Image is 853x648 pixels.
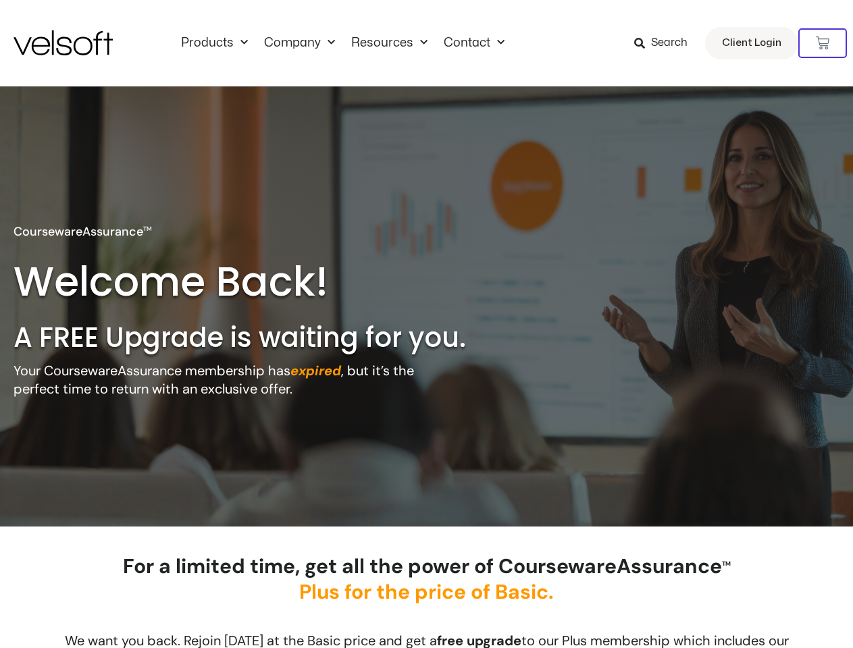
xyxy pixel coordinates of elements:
a: Search [634,32,697,55]
a: CompanyMenu Toggle [256,36,343,51]
h2: A FREE Upgrade is waiting for you. [14,320,523,355]
img: Velsoft Training Materials [14,30,113,55]
strong: For a limited time, get all the power of CoursewareAssurance [123,553,731,605]
h2: Welcome Back! [14,255,349,308]
a: Client Login [705,27,798,59]
span: Plus for the price of Basic. [299,578,554,605]
a: ContactMenu Toggle [436,36,513,51]
strong: expired [290,362,341,379]
span: Client Login [722,34,781,52]
nav: Menu [173,36,513,51]
p: CoursewareAssurance [14,223,152,241]
p: Your CoursewareAssurance membership has , but it’s the perfect time to return with an exclusive o... [14,362,430,398]
a: ProductsMenu Toggle [173,36,256,51]
span: TM [143,225,152,233]
span: Search [651,34,688,52]
span: TM [722,560,731,568]
a: ResourcesMenu Toggle [343,36,436,51]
